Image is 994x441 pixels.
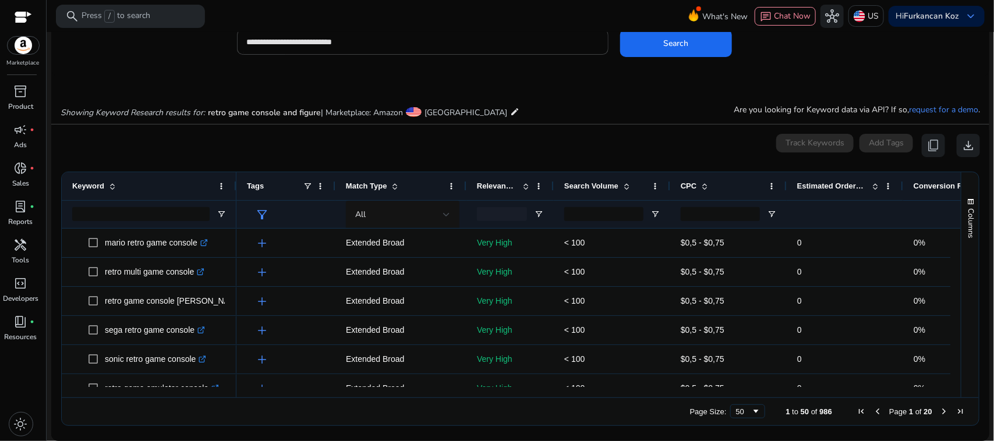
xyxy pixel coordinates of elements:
p: Extended Broad [346,318,456,342]
p: Resources [5,332,37,342]
span: hub [825,9,839,23]
span: < 100 [564,325,585,335]
p: retro game console [PERSON_NAME] [105,289,254,313]
p: Reports [9,216,33,227]
p: US [868,6,879,26]
span: to [792,407,798,416]
i: Showing Keyword Research results for: [61,107,205,118]
img: us.svg [854,10,865,22]
p: Extended Broad [346,260,456,284]
a: request for a demo [909,104,978,115]
span: CPC [681,182,696,190]
span: add [255,353,269,367]
p: Sales [12,178,29,189]
span: All [355,209,366,220]
img: amazon.svg [8,37,39,54]
span: 0 [797,383,802,393]
p: Very High [477,231,543,255]
span: What's New [702,6,748,27]
input: Keyword Filter Input [72,207,210,221]
span: handyman [14,238,28,252]
p: sega retro game console [105,318,205,342]
span: 0 [797,296,802,305]
p: Extended Broad [346,289,456,313]
p: Hi [896,12,959,20]
span: [GEOGRAPHIC_DATA] [425,107,507,118]
span: code_blocks [14,276,28,290]
p: Very High [477,260,543,284]
span: of [915,407,922,416]
span: campaign [14,123,28,137]
span: fiber_manual_record [30,166,35,170]
span: < 100 [564,267,585,276]
span: keyboard_arrow_down [964,9,978,23]
button: hub [820,5,844,28]
span: 50 [801,407,809,416]
span: 0 [797,238,802,247]
span: 0% [914,383,925,393]
button: Search [620,29,732,57]
p: retro multi game console [105,260,204,284]
div: Previous Page [873,407,882,416]
p: mario retro game console [105,231,208,255]
span: Search Volume [564,182,618,190]
button: Open Filter Menu [217,209,226,219]
div: Last Page [956,407,965,416]
span: 0% [914,354,925,364]
div: Page Size [730,404,765,418]
span: < 100 [564,296,585,305]
span: add [255,265,269,279]
span: search [65,9,79,23]
span: 1 [909,407,913,416]
span: 0 [797,325,802,335]
span: inventory_2 [14,84,28,98]
span: of [811,407,818,416]
p: Developers [3,293,38,304]
p: Very High [477,376,543,400]
span: / [104,10,115,23]
p: Marketplace [7,59,40,67]
span: filter_alt [255,208,269,222]
span: retro game console and figure [208,107,321,118]
span: lab_profile [14,200,28,214]
span: < 100 [564,354,585,364]
p: Very High [477,289,543,313]
span: add [255,382,269,396]
span: Search [664,37,689,49]
span: Keyword [72,182,104,190]
p: sonic retro game console [105,347,206,371]
button: chatChat Now [755,7,816,26]
p: Very High [477,318,543,342]
span: $0,5 - $0,75 [681,383,724,393]
span: fiber_manual_record [30,127,35,132]
span: chat [760,11,772,23]
mat-icon: edit [510,105,519,119]
span: Match Type [346,182,387,190]
span: < 100 [564,383,585,393]
p: Are you looking for Keyword data via API? If so, . [734,104,980,116]
span: Columns [965,208,976,238]
p: Extended Broad [346,376,456,400]
span: 0% [914,267,925,276]
span: fiber_manual_record [30,204,35,209]
button: Open Filter Menu [650,209,660,219]
span: add [255,294,269,308]
span: fiber_manual_record [30,319,35,324]
span: 0 [797,267,802,276]
span: Relevance Score [477,182,518,190]
span: add [255,236,269,250]
span: 0% [914,238,925,247]
button: Open Filter Menu [767,209,776,219]
span: 0% [914,325,925,335]
span: $0,5 - $0,75 [681,354,724,364]
p: Extended Broad [346,231,456,255]
span: 986 [820,407,833,416]
span: Estimated Orders/Month [797,182,867,190]
span: Tags [247,182,264,190]
p: Tools [12,255,30,265]
div: Page Size: [690,407,727,416]
span: $0,5 - $0,75 [681,325,724,335]
span: light_mode [14,417,28,431]
p: Product [8,101,33,112]
span: $0,5 - $0,75 [681,296,724,305]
